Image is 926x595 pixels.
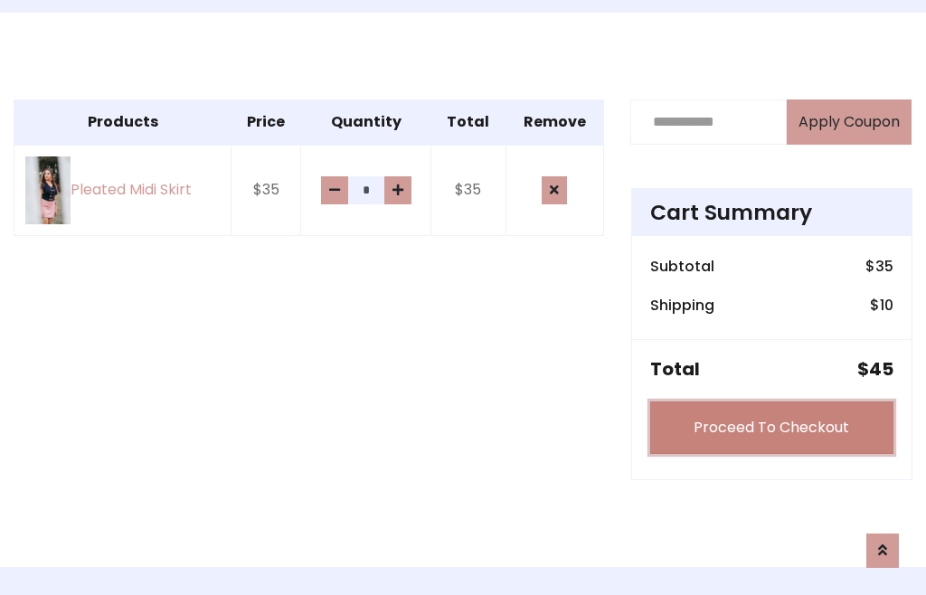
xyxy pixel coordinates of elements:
[650,358,700,380] h5: Total
[650,401,893,454] a: Proceed To Checkout
[25,156,220,224] a: Pleated Midi Skirt
[506,99,603,145] th: Remove
[430,145,506,236] td: $35
[650,200,893,225] h4: Cart Summary
[880,295,893,316] span: 10
[231,99,301,145] th: Price
[650,297,714,314] h6: Shipping
[875,256,893,277] span: 35
[14,99,231,145] th: Products
[869,356,893,382] span: 45
[865,258,893,275] h6: $
[857,358,893,380] h5: $
[870,297,893,314] h6: $
[650,258,714,275] h6: Subtotal
[301,99,431,145] th: Quantity
[231,145,301,236] td: $35
[430,99,506,145] th: Total
[787,99,912,145] button: Apply Coupon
